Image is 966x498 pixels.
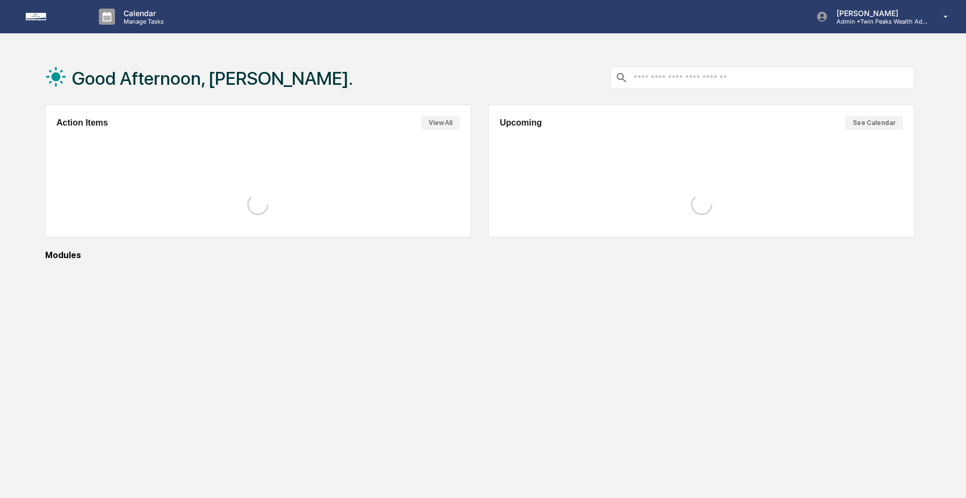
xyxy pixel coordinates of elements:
p: [PERSON_NAME] [828,9,928,18]
div: Modules [45,250,914,260]
button: See Calendar [845,116,903,130]
h2: Action Items [56,118,108,128]
p: Calendar [115,9,169,18]
img: logo [26,13,77,20]
p: Admin • Twin Peaks Wealth Advisors [828,18,928,25]
p: Manage Tasks [115,18,169,25]
h2: Upcoming [500,118,542,128]
h1: Good Afternoon, [PERSON_NAME]. [72,68,353,89]
button: View All [421,116,460,130]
